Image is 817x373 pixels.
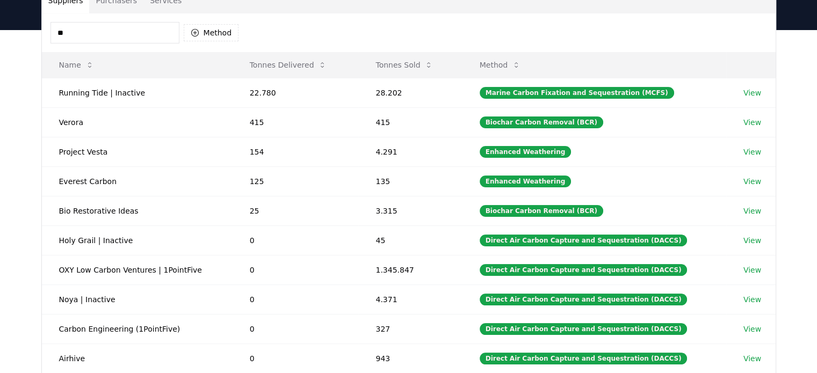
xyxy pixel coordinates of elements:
[358,137,462,166] td: 4.291
[233,137,359,166] td: 154
[743,117,761,128] a: View
[42,255,233,284] td: OXY Low Carbon Ventures | 1PointFive
[358,284,462,314] td: 4.371
[480,235,688,246] div: Direct Air Carbon Capture and Sequestration (DACCS)
[480,116,603,128] div: Biochar Carbon Removal (BCR)
[42,107,233,137] td: Verora
[743,176,761,187] a: View
[42,196,233,225] td: Bio Restorative Ideas
[358,196,462,225] td: 3.315
[233,343,359,373] td: 0
[743,324,761,334] a: View
[233,166,359,196] td: 125
[358,225,462,255] td: 45
[743,206,761,216] a: View
[743,294,761,305] a: View
[471,54,530,76] button: Method
[480,323,688,335] div: Direct Air Carbon Capture and Sequestration (DACCS)
[241,54,336,76] button: Tonnes Delivered
[743,147,761,157] a: View
[480,294,688,305] div: Direct Air Carbon Capture and Sequestration (DACCS)
[233,225,359,255] td: 0
[743,235,761,246] a: View
[233,196,359,225] td: 25
[743,265,761,275] a: View
[480,146,572,158] div: Enhanced Weathering
[42,225,233,255] td: Holy Grail | Inactive
[743,353,761,364] a: View
[42,284,233,314] td: Noya | Inactive
[480,175,572,187] div: Enhanced Weathering
[358,314,462,343] td: 327
[480,205,603,217] div: Biochar Carbon Removal (BCR)
[233,314,359,343] td: 0
[233,107,359,137] td: 415
[358,107,462,137] td: 415
[233,255,359,284] td: 0
[50,54,103,76] button: Name
[42,166,233,196] td: Everest Carbon
[233,284,359,314] td: 0
[367,54,442,76] button: Tonnes Sold
[233,78,359,107] td: 22.780
[358,166,462,196] td: 135
[42,78,233,107] td: Running Tide | Inactive
[358,343,462,373] td: 943
[184,24,239,41] button: Method
[743,87,761,98] a: View
[480,353,688,364] div: Direct Air Carbon Capture and Sequestration (DACCS)
[480,264,688,276] div: Direct Air Carbon Capture and Sequestration (DACCS)
[42,137,233,166] td: Project Vesta
[42,343,233,373] td: Airhive
[480,87,674,99] div: Marine Carbon Fixation and Sequestration (MCFS)
[358,255,462,284] td: 1.345.847
[358,78,462,107] td: 28.202
[42,314,233,343] td: Carbon Engineering (1PointFive)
